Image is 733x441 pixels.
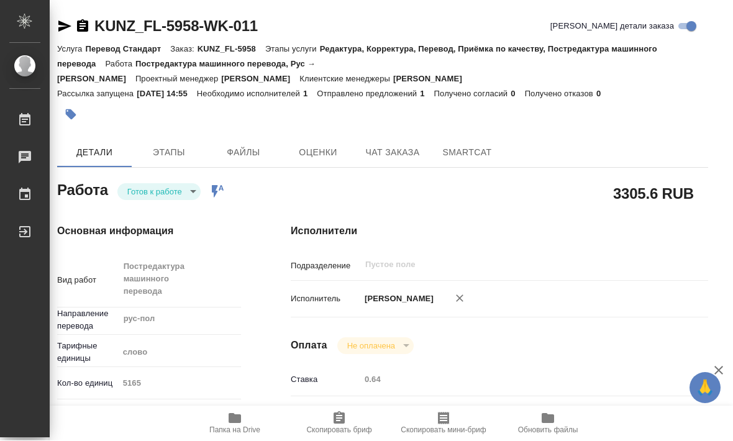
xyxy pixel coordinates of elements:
[57,275,119,287] p: Вид работ
[550,20,674,33] span: [PERSON_NAME] детали заказа
[360,371,673,389] input: Пустое поле
[183,406,287,441] button: Папка на Drive
[85,45,170,54] p: Перевод Стандарт
[291,293,360,306] p: Исполнитель
[288,145,348,161] span: Оценки
[363,145,422,161] span: Чат заказа
[393,75,471,84] p: [PERSON_NAME]
[57,89,137,99] p: Рассылка запущена
[57,101,84,129] button: Добавить тэг
[360,402,673,423] div: RUB
[596,89,610,99] p: 0
[57,378,119,390] p: Кол-во единиц
[420,89,434,99] p: 1
[197,89,303,99] p: Необходимо исполнителей
[401,426,486,435] span: Скопировать мини-бриф
[57,178,108,201] h2: Работа
[57,45,657,69] p: Редактура, Корректура, Перевод, Приёмка по качеству, Постредактура машинного перевода
[434,89,511,99] p: Получено согласий
[291,224,708,239] h4: Исполнители
[265,45,320,54] p: Этапы услуги
[690,373,721,404] button: 🙏
[299,75,393,84] p: Клиентские менеджеры
[119,342,241,363] div: слово
[137,89,197,99] p: [DATE] 14:55
[291,374,360,386] p: Ставка
[437,145,497,161] span: SmartCat
[291,260,360,273] p: Подразделение
[214,145,273,161] span: Файлы
[360,293,434,306] p: [PERSON_NAME]
[221,75,299,84] p: [PERSON_NAME]
[337,338,414,355] div: Готов к работе
[306,426,371,435] span: Скопировать бриф
[65,145,124,161] span: Детали
[119,375,241,393] input: Пустое поле
[170,45,197,54] p: Заказ:
[364,258,644,273] input: Пустое поле
[525,89,596,99] p: Получено отказов
[303,89,317,99] p: 1
[57,45,85,54] p: Услуга
[124,187,186,198] button: Готов к работе
[613,183,694,204] h2: 3305.6 RUB
[511,89,524,99] p: 0
[57,405,119,430] p: Общая тематика
[135,75,221,84] p: Проектный менеджер
[57,340,119,365] p: Тарифные единицы
[496,406,600,441] button: Обновить файлы
[105,60,135,69] p: Работа
[344,341,399,352] button: Не оплачена
[57,308,119,333] p: Направление перевода
[287,406,391,441] button: Скопировать бриф
[446,285,473,312] button: Удалить исполнителя
[57,19,72,34] button: Скопировать ссылку для ЯМессенджера
[75,19,90,34] button: Скопировать ссылку
[391,406,496,441] button: Скопировать мини-бриф
[518,426,578,435] span: Обновить файлы
[94,18,258,35] a: KUNZ_FL-5958-WK-011
[139,145,199,161] span: Этапы
[198,45,265,54] p: KUNZ_FL-5958
[209,426,260,435] span: Папка на Drive
[117,184,201,201] div: Готов к работе
[57,60,316,84] p: Постредактура машинного перевода, Рус → [PERSON_NAME]
[57,224,241,239] h4: Основная информация
[694,375,716,401] span: 🙏
[317,89,420,99] p: Отправлено предложений
[291,339,327,353] h4: Оплата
